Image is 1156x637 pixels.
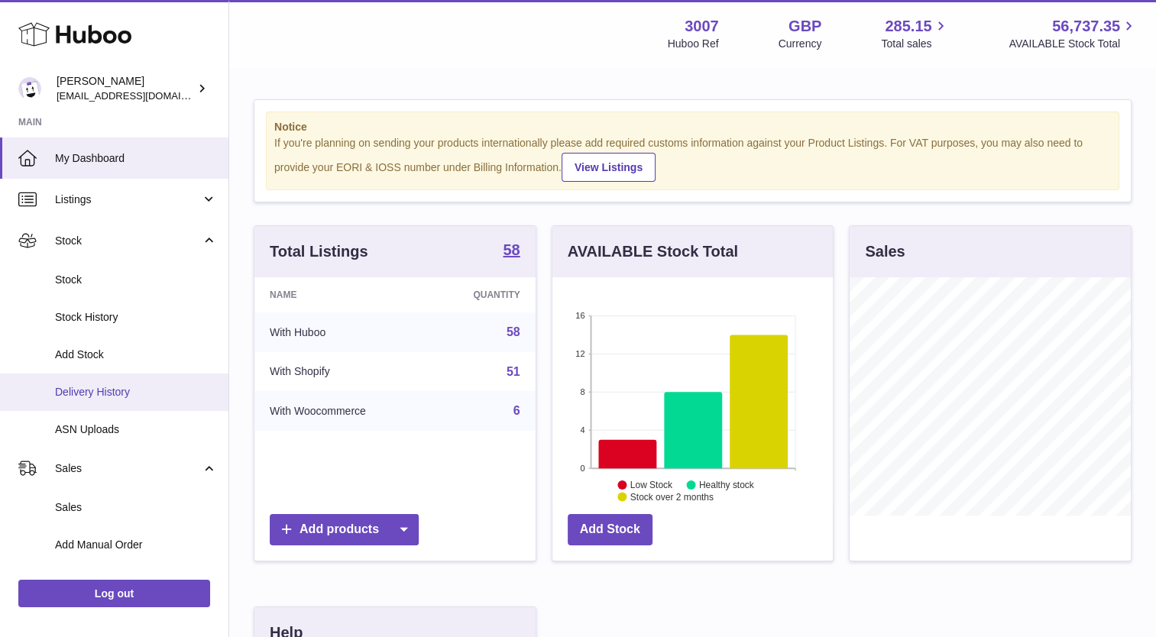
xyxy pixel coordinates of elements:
[1052,16,1120,37] span: 56,737.35
[699,480,755,490] text: Healthy stock
[274,120,1111,134] strong: Notice
[270,241,368,262] h3: Total Listings
[429,277,535,312] th: Quantity
[1009,37,1138,51] span: AVAILABLE Stock Total
[580,387,584,396] text: 8
[55,500,217,515] span: Sales
[55,385,217,399] span: Delivery History
[55,273,217,287] span: Stock
[55,422,217,437] span: ASN Uploads
[865,241,905,262] h3: Sales
[568,514,652,545] a: Add Stock
[562,153,656,182] a: View Listings
[513,404,520,417] a: 6
[55,538,217,552] span: Add Manual Order
[18,580,210,607] a: Log out
[1009,16,1138,51] a: 56,737.35 AVAILABLE Stock Total
[580,464,584,473] text: 0
[254,277,429,312] th: Name
[507,365,520,378] a: 51
[575,311,584,320] text: 16
[881,16,949,51] a: 285.15 Total sales
[788,16,821,37] strong: GBP
[18,77,41,100] img: bevmay@maysama.com
[630,480,673,490] text: Low Stock
[503,242,520,260] a: 58
[885,16,931,37] span: 285.15
[55,192,201,207] span: Listings
[55,310,217,325] span: Stock History
[55,234,201,248] span: Stock
[57,74,194,103] div: [PERSON_NAME]
[254,312,429,352] td: With Huboo
[55,151,217,166] span: My Dashboard
[685,16,719,37] strong: 3007
[254,352,429,392] td: With Shopify
[55,461,201,476] span: Sales
[668,37,719,51] div: Huboo Ref
[568,241,738,262] h3: AVAILABLE Stock Total
[270,514,419,545] a: Add products
[57,89,225,102] span: [EMAIL_ADDRESS][DOMAIN_NAME]
[55,348,217,362] span: Add Stock
[630,492,714,503] text: Stock over 2 months
[503,242,520,257] strong: 58
[507,325,520,338] a: 58
[274,136,1111,182] div: If you're planning on sending your products internationally please add required customs informati...
[580,425,584,435] text: 4
[575,349,584,358] text: 12
[779,37,822,51] div: Currency
[254,391,429,431] td: With Woocommerce
[881,37,949,51] span: Total sales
